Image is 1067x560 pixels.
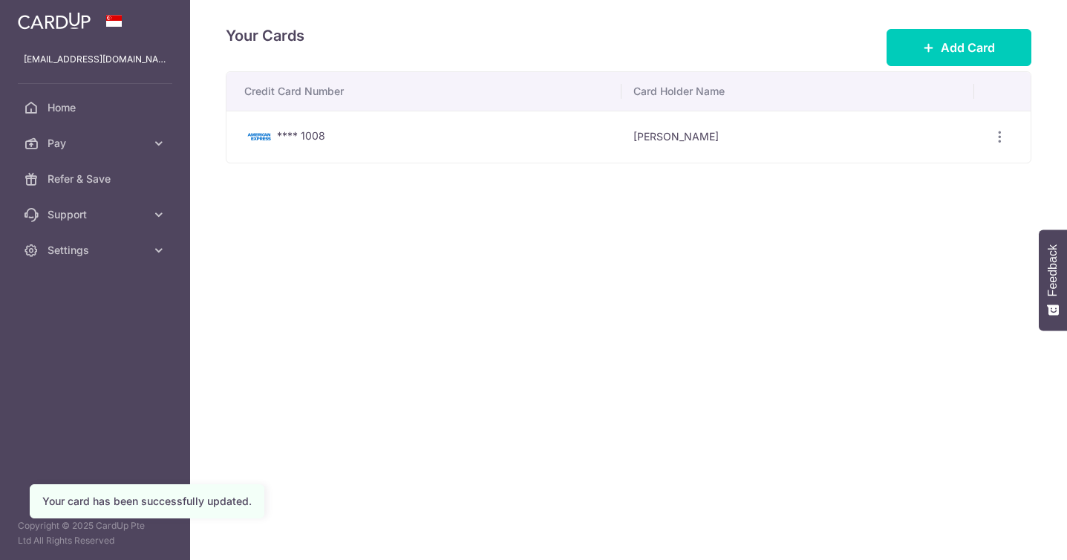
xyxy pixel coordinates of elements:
h4: Your Cards [226,24,304,48]
button: Add Card [887,29,1031,66]
span: Refer & Save [48,172,146,186]
span: Support [48,207,146,222]
span: Add Card [941,39,995,56]
td: [PERSON_NAME] [621,111,973,163]
th: Credit Card Number [226,72,621,111]
div: Your card has been successfully updated. [42,494,252,509]
th: Card Holder Name [621,72,973,111]
span: Feedback [1046,244,1060,296]
button: Feedback - Show survey [1039,229,1067,331]
span: Settings [48,243,146,258]
img: Bank Card [244,128,274,146]
img: CardUp [18,12,91,30]
span: Pay [48,136,146,151]
p: [EMAIL_ADDRESS][DOMAIN_NAME] [24,52,166,67]
span: Home [48,100,146,115]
